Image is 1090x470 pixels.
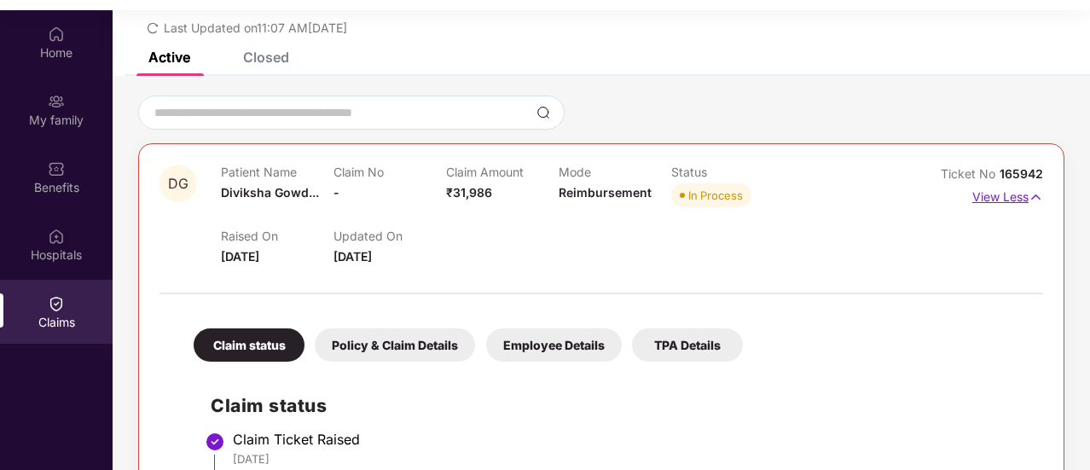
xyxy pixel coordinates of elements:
img: svg+xml;base64,PHN2ZyBpZD0iQ2xhaW0iIHhtbG5zPSJodHRwOi8vd3d3LnczLm9yZy8yMDAwL3N2ZyIgd2lkdGg9IjIwIi... [48,295,65,312]
div: [DATE] [233,451,1026,467]
img: svg+xml;base64,PHN2ZyBpZD0iSG9tZSIgeG1sbnM9Imh0dHA6Ly93d3cudzMub3JnLzIwMDAvc3ZnIiB3aWR0aD0iMjAiIG... [48,26,65,43]
span: 165942 [1000,166,1043,181]
h2: Claim status [211,392,1026,420]
span: DG [168,177,188,191]
img: svg+xml;base64,PHN2ZyBpZD0iU3RlcC1Eb25lLTMyeDMyIiB4bWxucz0iaHR0cDovL3d3dy53My5vcmcvMjAwMC9zdmciIH... [205,432,225,452]
span: Ticket No [941,166,1000,181]
div: In Process [688,187,743,204]
p: Updated On [333,229,446,243]
span: Last Updated on 11:07 AM[DATE] [164,20,347,35]
img: svg+xml;base64,PHN2ZyBpZD0iQmVuZWZpdHMiIHhtbG5zPSJodHRwOi8vd3d3LnczLm9yZy8yMDAwL3N2ZyIgd2lkdGg9Ij... [48,160,65,177]
span: [DATE] [333,249,372,264]
img: svg+xml;base64,PHN2ZyB3aWR0aD0iMjAiIGhlaWdodD0iMjAiIHZpZXdCb3g9IjAgMCAyMCAyMCIgZmlsbD0ibm9uZSIgeG... [48,93,65,110]
div: Employee Details [486,328,622,362]
div: TPA Details [632,328,743,362]
span: Diviksha Gowd... [221,185,319,200]
span: ₹31,986 [446,185,492,200]
span: - [333,185,339,200]
p: View Less [972,183,1043,206]
img: svg+xml;base64,PHN2ZyBpZD0iSG9zcGl0YWxzIiB4bWxucz0iaHR0cDovL3d3dy53My5vcmcvMjAwMC9zdmciIHdpZHRoPS... [48,228,65,245]
div: Policy & Claim Details [315,328,475,362]
img: svg+xml;base64,PHN2ZyBpZD0iU2VhcmNoLTMyeDMyIiB4bWxucz0iaHR0cDovL3d3dy53My5vcmcvMjAwMC9zdmciIHdpZH... [536,106,550,119]
div: Closed [243,49,289,66]
div: Active [148,49,190,66]
img: svg+xml;base64,PHN2ZyB4bWxucz0iaHR0cDovL3d3dy53My5vcmcvMjAwMC9zdmciIHdpZHRoPSIxNyIgaGVpZ2h0PSIxNy... [1029,188,1043,206]
div: Claim status [194,328,304,362]
p: Mode [559,165,671,179]
span: redo [147,20,159,35]
p: Claim No [333,165,446,179]
p: Patient Name [221,165,333,179]
span: Reimbursement [559,185,652,200]
p: Claim Amount [446,165,559,179]
p: Raised On [221,229,333,243]
p: Status [671,165,784,179]
span: [DATE] [221,249,259,264]
div: Claim Ticket Raised [233,431,1026,448]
